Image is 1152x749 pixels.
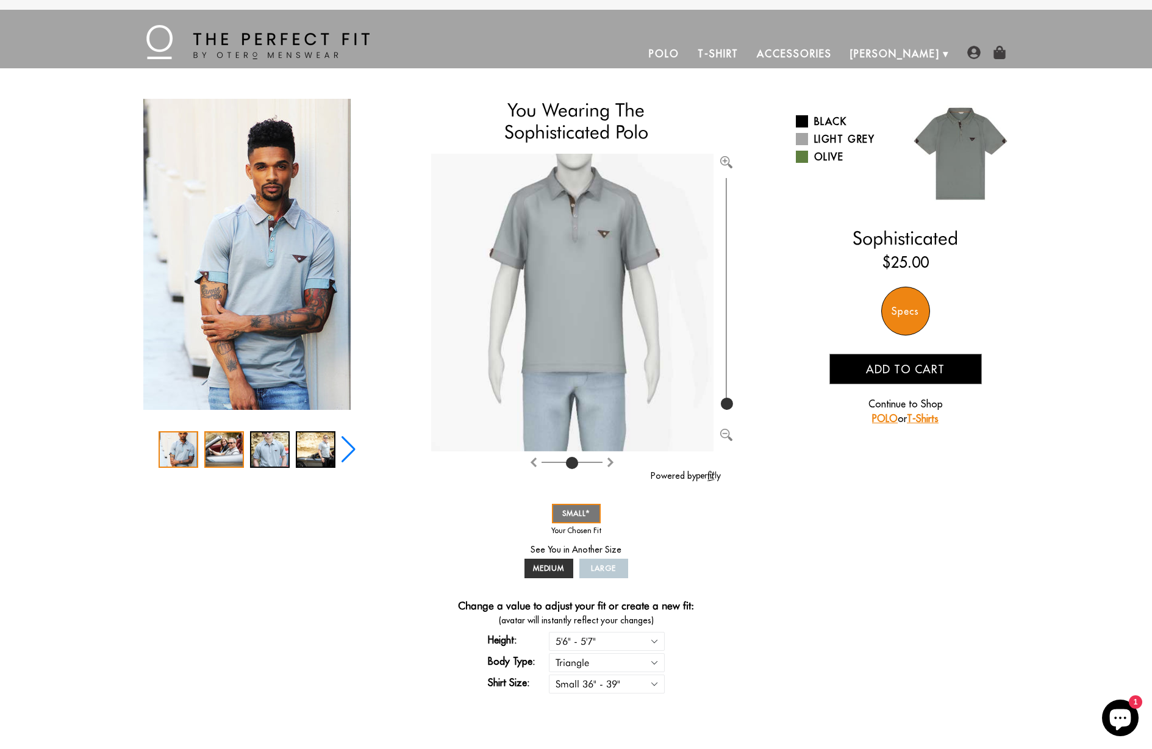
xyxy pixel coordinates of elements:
a: [PERSON_NAME] [841,39,949,68]
a: POLO [872,412,898,425]
p: Continue to Shop or [829,396,982,426]
span: (avatar will instantly reflect your changes) [431,614,721,627]
div: 4 / 5 [296,431,335,468]
inbox-online-store-chat: Shopify online store chat [1098,700,1142,739]
a: Light Grey [796,132,896,146]
div: Next slide [340,436,357,463]
button: Add to cart [829,354,982,384]
span: LARGE [591,564,616,573]
img: shopping-bag-icon.png [993,46,1006,59]
h2: Sophisticated [796,227,1015,249]
img: perfitly-logo_73ae6c82-e2e3-4a36-81b1-9e913f6ac5a1.png [696,471,721,481]
div: 2 / 5 [204,431,244,468]
h1: You Wearing The Sophisticated Polo [431,99,721,143]
span: SMALL [562,509,590,518]
label: Height: [488,633,549,647]
a: Powered by [651,470,721,481]
img: Zoom in [720,156,732,168]
img: 018.jpg [906,99,1015,209]
img: Brand%2fOtero%2f10004-v2-T%2f56%2f7-S%2fAv%2f29df1977-7dea-11ea-9f6a-0e35f21fd8c2%2fLight+Grey%2f... [431,154,714,451]
button: Rotate clockwise [529,454,538,469]
img: Zoom out [720,429,732,441]
div: 1 / 5 [137,99,357,410]
div: 3 / 5 [250,431,290,468]
div: 1 / 5 [159,431,198,468]
a: T-Shirt [689,39,748,68]
img: Rotate counter clockwise [606,457,615,467]
button: Zoom out [720,426,732,439]
a: MEDIUM [524,559,573,578]
a: Olive [796,149,896,164]
img: Rotate clockwise [529,457,538,467]
label: Body Type: [488,654,549,668]
div: Specs [881,287,930,335]
button: Zoom in [720,154,732,166]
a: Polo [640,39,689,68]
span: Add to cart [866,362,945,376]
button: Rotate counter clockwise [606,454,615,469]
a: Black [796,114,896,129]
img: The Perfect Fit - by Otero Menswear - Logo [146,25,370,59]
a: LARGE [579,559,628,578]
a: SMALL [552,504,601,523]
img: IMG_2199_copy_1024x1024_2x_34cf31a3-1c15-4c6a-b1e7-ad3436316d68_340x.jpg [143,99,351,410]
a: Accessories [748,39,840,68]
label: Shirt Size: [488,675,549,690]
span: MEDIUM [533,564,565,573]
img: user-account-icon.png [967,46,981,59]
ins: $25.00 [882,251,929,273]
h4: Change a value to adjust your fit or create a new fit: [458,600,694,614]
a: T-Shirts [907,412,939,425]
